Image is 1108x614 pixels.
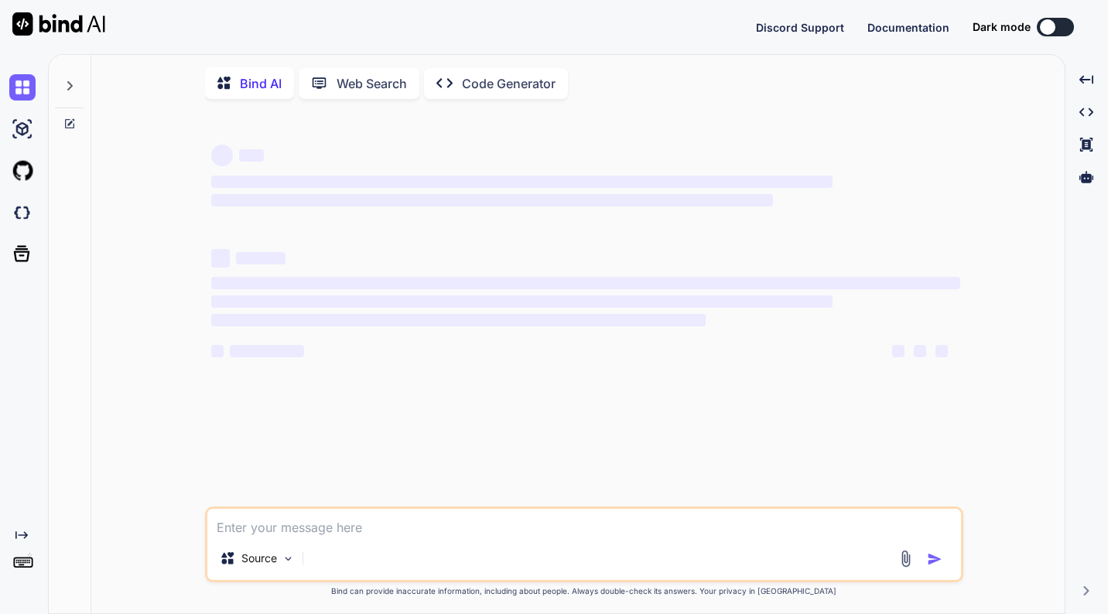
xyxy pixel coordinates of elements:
p: Bind can provide inaccurate information, including about people. Always double-check its answers.... [205,585,963,597]
img: attachment [897,550,915,568]
span: ‌ [935,345,948,357]
img: darkCloudIdeIcon [9,200,36,226]
img: Bind AI [12,12,105,36]
p: Web Search [337,74,407,93]
span: ‌ [239,149,264,162]
span: ‌ [211,277,960,289]
span: ‌ [211,295,833,308]
span: ‌ [230,345,304,357]
img: githubLight [9,158,36,184]
img: Pick Models [282,552,295,565]
img: icon [927,551,942,567]
span: ‌ [211,314,706,326]
span: ‌ [211,145,233,166]
span: ‌ [211,194,773,206]
span: ‌ [914,345,926,357]
img: ai-studio [9,116,36,142]
span: Discord Support [756,21,844,34]
span: ‌ [211,176,833,188]
span: ‌ [211,249,230,268]
p: Source [241,551,277,566]
span: Dark mode [973,19,1031,35]
p: Bind AI [240,74,282,93]
span: Documentation [867,21,949,34]
img: chat [9,74,36,101]
span: ‌ [892,345,905,357]
p: Code Generator [462,74,556,93]
span: ‌ [236,252,286,264]
span: ‌ [211,345,224,357]
button: Documentation [867,19,949,36]
button: Discord Support [756,19,844,36]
